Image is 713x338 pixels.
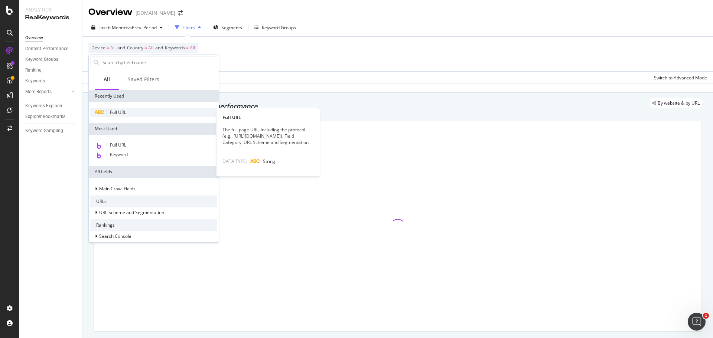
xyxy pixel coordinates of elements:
span: = [144,45,147,51]
div: Keywords Explorer [25,102,62,110]
button: Filters [172,22,204,33]
a: Keywords [25,77,77,85]
span: and [117,45,125,51]
span: Last 6 Months [98,24,127,31]
span: and [155,45,163,51]
span: All [110,43,115,53]
button: Segments [210,22,245,33]
div: Saved Filters [128,76,159,83]
div: arrow-right-arrow-left [178,10,183,16]
div: All [104,76,110,83]
button: Keyword Groups [251,22,299,33]
div: Keywords [25,77,45,85]
a: Overview [25,34,77,42]
span: URL Scheme and Segmentation [99,209,164,216]
div: RealKeywords [25,13,76,22]
div: Switch to Advanced Mode [654,75,707,81]
div: Keyword Groups [262,24,296,31]
div: Overview [88,6,133,19]
span: vs Prev. Period [127,24,157,31]
div: Analytics [25,6,76,13]
a: Keyword Sampling [25,127,77,135]
div: Explorer Bookmarks [25,113,65,121]
div: Overview [25,34,43,42]
div: Recently Used [89,90,219,102]
span: Keyword [110,151,128,158]
span: Country [127,45,143,51]
span: Full URL [110,142,126,148]
div: Keyword Sampling [25,127,63,135]
div: The full page URL, including the protocol (e.g., [URL][DOMAIN_NAME]). Field Category: URL Scheme ... [216,127,320,145]
div: URLs [90,196,217,207]
div: Rankings [90,219,217,231]
input: Search by field name [102,57,217,68]
a: More Reports [25,88,69,96]
span: Keywords [165,45,185,51]
span: Device [91,45,105,51]
a: Ranking [25,66,77,74]
span: Segments [221,24,242,31]
div: All fields [89,166,219,178]
div: Content Performance [25,45,68,53]
a: Content Performance [25,45,77,53]
div: More Reports [25,88,52,96]
span: String [263,158,275,164]
span: DATA TYPE: [222,158,247,164]
div: Filters [182,24,195,31]
button: Switch to Advanced Mode [651,72,707,83]
span: All [148,43,153,53]
div: Keyword Groups [25,56,58,63]
div: [DOMAIN_NAME] [136,9,175,17]
div: legacy label [649,98,703,108]
a: Keyword Groups [25,56,77,63]
span: Full URL [110,109,126,115]
span: = [186,45,189,51]
iframe: Intercom live chat [688,313,706,331]
span: Main Crawl Fields [99,186,136,192]
div: Full URL [216,114,320,121]
span: All [190,43,195,53]
span: By website & by URL [658,101,700,105]
a: Keywords Explorer [25,102,77,110]
div: Most Used [89,123,219,135]
a: Explorer Bookmarks [25,113,77,121]
span: Search Console [99,233,131,239]
span: 1 [703,313,709,319]
button: Last 6 MonthsvsPrev. Period [88,22,166,33]
div: Ranking [25,66,42,74]
span: = [107,45,109,51]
